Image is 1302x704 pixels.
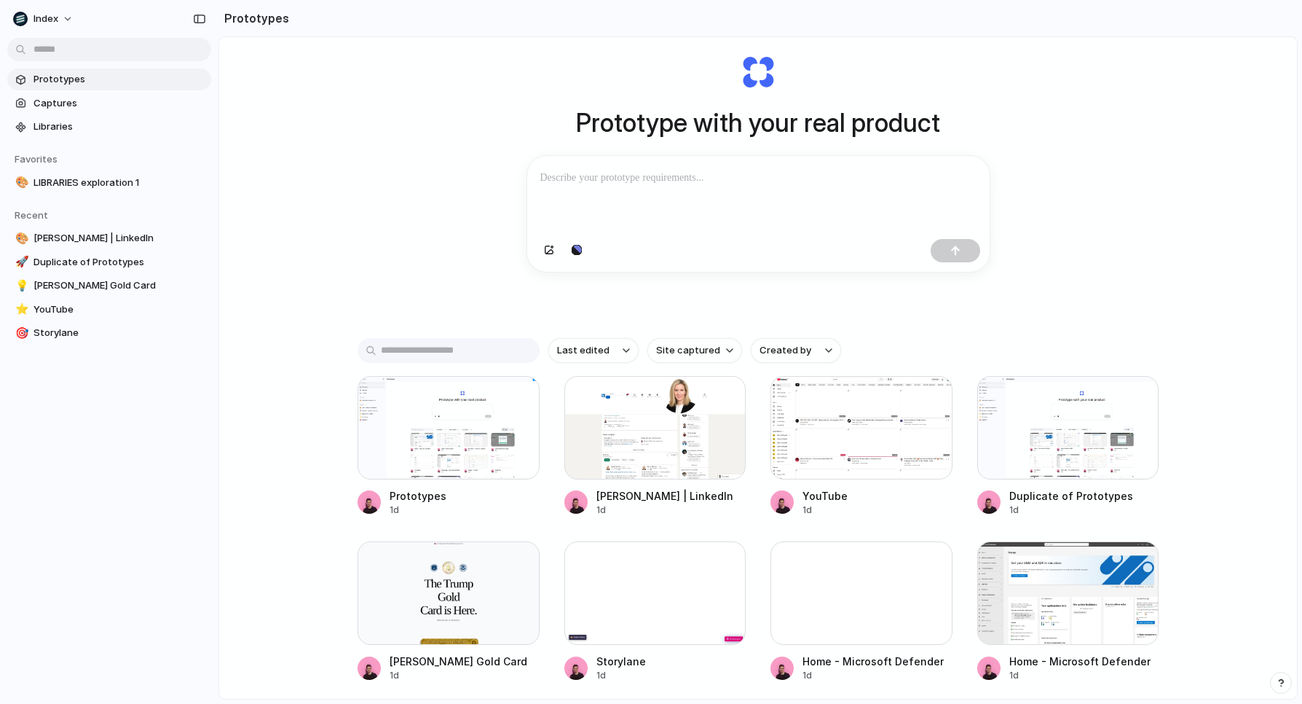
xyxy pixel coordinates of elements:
[7,299,211,321] a: ⭐YouTube
[1009,669,1151,682] div: 1d
[557,343,609,358] span: Last edited
[802,669,944,682] div: 1d
[390,669,527,682] div: 1d
[15,174,25,191] div: 🎨
[33,120,205,134] span: Libraries
[7,251,211,273] a: 🚀Duplicate of Prototypes
[15,209,48,221] span: Recent
[977,376,1159,517] a: Duplicate of PrototypesDuplicate of Prototypes1d
[390,504,446,517] div: 1d
[33,302,205,317] span: YouTube
[7,172,211,194] a: 🎨LIBRARIES exploration 1
[802,488,848,504] div: YouTube
[390,654,527,669] div: [PERSON_NAME] Gold Card
[13,326,28,340] button: 🎯
[33,72,205,87] span: Prototypes
[33,231,205,246] span: [PERSON_NAME] | LinkedIn
[33,255,205,270] span: Duplicate of Prototypes
[596,488,733,504] div: [PERSON_NAME] | LinkedIn
[7,7,81,31] button: Index
[564,376,746,517] a: Carrie Wheeler | LinkedIn[PERSON_NAME] | LinkedIn1d
[13,231,28,246] button: 🎨
[15,230,25,247] div: 🎨
[7,322,211,344] a: 🎯Storylane
[802,654,944,669] div: Home - Microsoft Defender
[770,376,952,517] a: YouTubeYouTube1d
[358,541,540,682] a: Trump Gold Card[PERSON_NAME] Gold Card1d
[7,93,211,114] a: Captures
[647,338,742,363] button: Site captured
[977,541,1159,682] a: Home - Microsoft DefenderHome - Microsoft Defender1d
[596,654,646,669] div: Storylane
[13,278,28,293] button: 💡
[15,301,25,318] div: ⭐
[15,153,58,165] span: Favorites
[7,69,211,90] a: Prototypes
[33,176,205,190] span: LIBRARIES exploration 1
[13,176,28,190] button: 🎨
[1009,504,1133,517] div: 1d
[33,278,205,293] span: [PERSON_NAME] Gold Card
[7,275,211,297] a: 💡[PERSON_NAME] Gold Card
[656,343,720,358] span: Site captured
[33,326,205,340] span: Storylane
[564,541,746,682] a: StorylaneStorylane1d
[13,302,28,317] button: ⭐
[596,669,646,682] div: 1d
[218,9,289,27] h2: Prototypes
[1009,488,1133,504] div: Duplicate of Prototypes
[7,116,211,138] a: Libraries
[759,343,811,358] span: Created by
[1009,654,1151,669] div: Home - Microsoft Defender
[358,376,540,517] a: PrototypesPrototypes1d
[548,338,639,363] button: Last edited
[751,338,841,363] button: Created by
[15,254,25,270] div: 🚀
[33,12,58,26] span: Index
[15,325,25,342] div: 🎯
[13,255,28,270] button: 🚀
[390,488,446,504] div: Prototypes
[576,103,940,142] h1: Prototype with your real product
[15,278,25,294] div: 💡
[770,541,952,682] a: Home - Microsoft DefenderHome - Microsoft Defender1d
[33,96,205,111] span: Captures
[802,504,848,517] div: 1d
[7,227,211,249] a: 🎨[PERSON_NAME] | LinkedIn
[596,504,733,517] div: 1d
